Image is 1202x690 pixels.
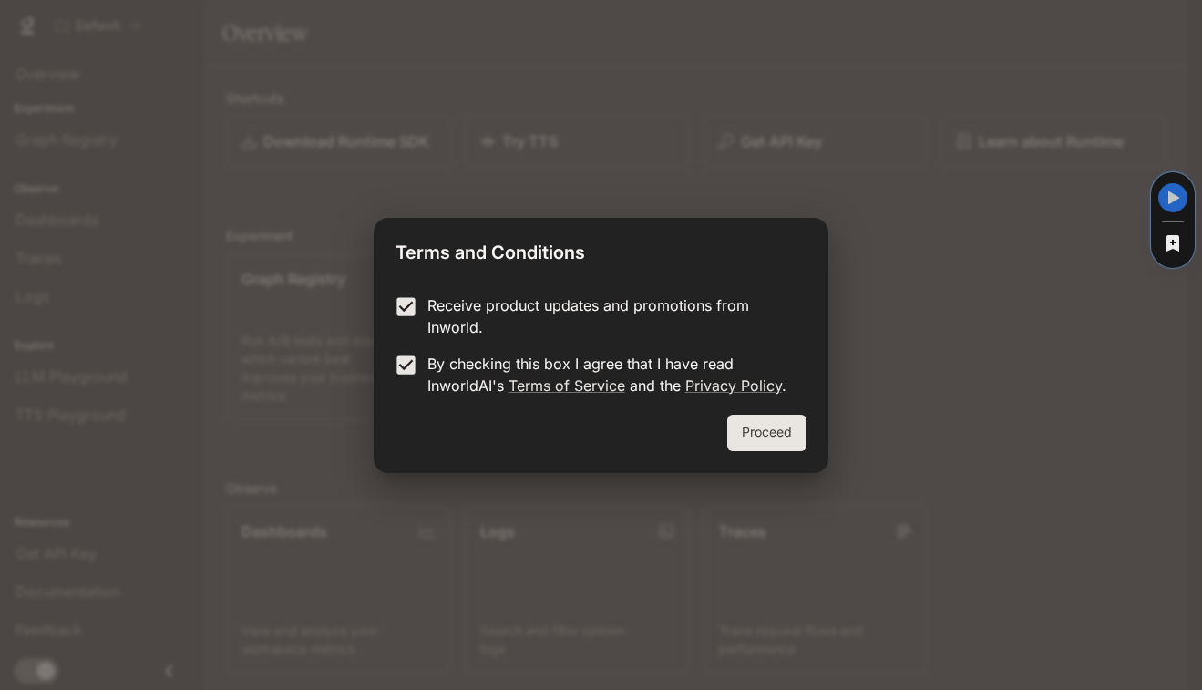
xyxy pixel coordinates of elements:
[509,376,625,395] a: Terms of Service
[427,353,792,396] p: By checking this box I agree that I have read InworldAI's and the .
[685,376,782,395] a: Privacy Policy
[427,294,792,338] p: Receive product updates and promotions from Inworld.
[374,218,827,280] h2: Terms and Conditions
[727,415,806,451] button: Proceed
